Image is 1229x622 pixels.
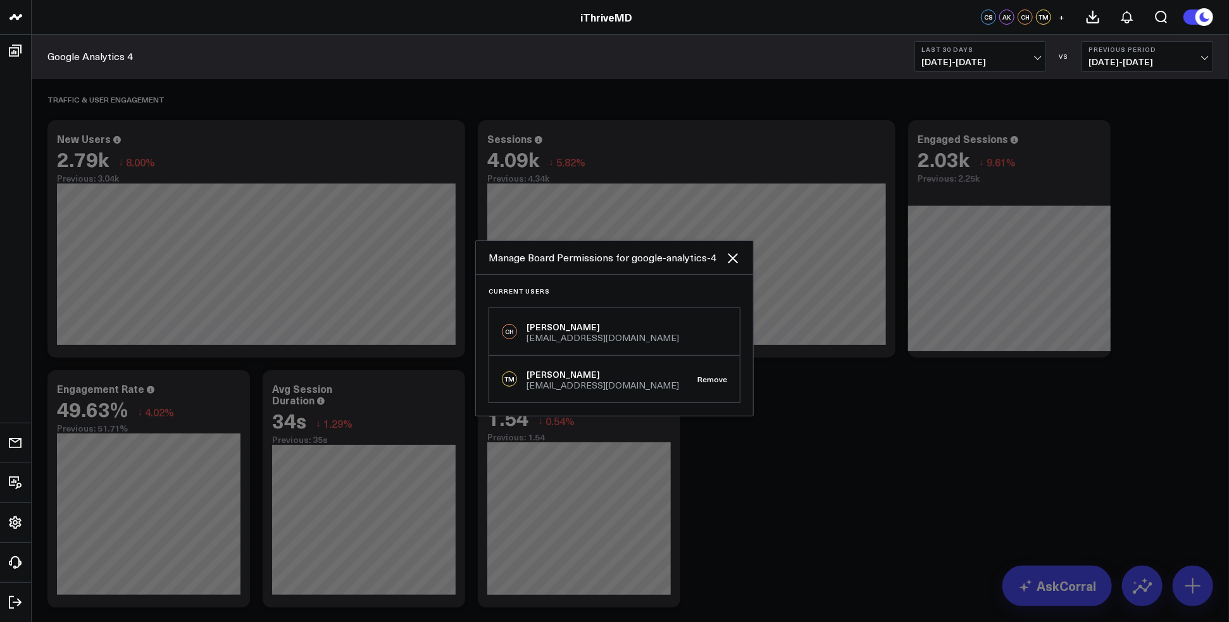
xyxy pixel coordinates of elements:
[921,46,1039,53] b: Last 30 Days
[1059,13,1065,22] span: +
[527,333,679,342] div: [EMAIL_ADDRESS][DOMAIN_NAME]
[47,49,133,63] a: Google Analytics 4
[981,9,996,25] div: CS
[502,324,517,339] div: CH
[527,381,679,390] div: [EMAIL_ADDRESS][DOMAIN_NAME]
[921,57,1039,67] span: [DATE] - [DATE]
[697,375,727,383] button: Remove
[502,371,517,387] div: TM
[1052,53,1075,60] div: VS
[527,368,679,381] div: [PERSON_NAME]
[581,10,633,24] a: iThriveMD
[1018,9,1033,25] div: CH
[1089,57,1206,67] span: [DATE] - [DATE]
[527,321,679,333] div: [PERSON_NAME]
[999,9,1014,25] div: AK
[489,251,725,264] div: Manage Board Permissions for google-analytics-4
[914,41,1046,72] button: Last 30 Days[DATE]-[DATE]
[489,287,740,295] h3: Current Users
[1054,9,1070,25] button: +
[1089,46,1206,53] b: Previous Period
[1082,41,1213,72] button: Previous Period[DATE]-[DATE]
[1036,9,1051,25] div: TM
